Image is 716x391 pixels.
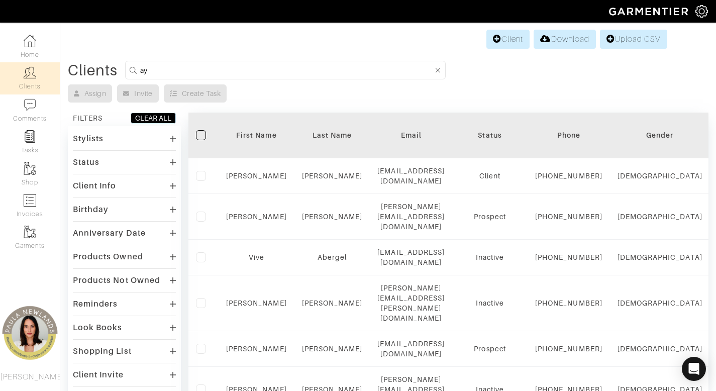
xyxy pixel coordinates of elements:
[131,113,176,124] button: CLEAR ALL
[318,253,347,261] a: Abergel
[534,30,595,49] a: Download
[73,205,109,215] div: Birthday
[600,30,667,49] a: Upload CSV
[377,130,445,140] div: Email
[73,134,104,144] div: Stylists
[24,99,36,111] img: comment-icon-a0a6a9ef722e966f86d9cbdc48e553b5cf19dbc54f86b18d962a5391bc8f6eb6.png
[73,323,123,333] div: Look Books
[377,166,445,186] div: [EMAIL_ADDRESS][DOMAIN_NAME]
[618,344,702,354] div: [DEMOGRAPHIC_DATA]
[460,212,520,222] div: Prospect
[73,346,132,356] div: Shopping List
[618,298,702,308] div: [DEMOGRAPHIC_DATA]
[618,130,702,140] div: Gender
[682,357,706,381] div: Open Intercom Messenger
[24,226,36,238] img: garments-icon-b7da505a4dc4fd61783c78ac3ca0ef83fa9d6f193b1c9dc38574b1d14d53ca28.png
[226,213,287,221] a: [PERSON_NAME]
[460,130,520,140] div: Status
[226,172,287,180] a: [PERSON_NAME]
[302,130,363,140] div: Last Name
[294,113,370,158] th: Toggle SortBy
[24,194,36,207] img: orders-icon-0abe47150d42831381b5fb84f609e132dff9fe21cb692f30cb5eec754e2cba89.png
[140,64,433,76] input: Search by name, email, phone, city, or state
[377,202,445,232] div: [PERSON_NAME][EMAIL_ADDRESS][DOMAIN_NAME]
[73,299,118,309] div: Reminders
[24,35,36,47] img: dashboard-icon-dbcd8f5a0b271acd01030246c82b418ddd0df26cd7fceb0bd07c9910d44c42f6.png
[24,66,36,79] img: clients-icon-6bae9207a08558b7cb47a8932f037763ab4055f8c8b6bfacd5dc20c3e0201464.png
[219,113,294,158] th: Toggle SortBy
[377,339,445,359] div: [EMAIL_ADDRESS][DOMAIN_NAME]
[535,130,602,140] div: Phone
[695,5,708,18] img: gear-icon-white-bd11855cb880d31180b6d7d6211b90ccbf57a29d726f0c71d8c61bd08dd39cc2.png
[302,299,363,307] a: [PERSON_NAME]
[604,3,695,20] img: garmentier-logo-header-white-b43fb05a5012e4ada735d5af1a66efaba907eab6374d6393d1fbf88cb4ef424d.png
[249,253,264,261] a: Vive
[460,252,520,262] div: Inactive
[535,344,602,354] div: [PHONE_NUMBER]
[73,370,124,380] div: Client Invite
[535,298,602,308] div: [PHONE_NUMBER]
[73,275,160,285] div: Products Not Owned
[486,30,530,49] a: Client
[460,344,520,354] div: Prospect
[73,181,117,191] div: Client Info
[24,162,36,175] img: garments-icon-b7da505a4dc4fd61783c78ac3ca0ef83fa9d6f193b1c9dc38574b1d14d53ca28.png
[618,212,702,222] div: [DEMOGRAPHIC_DATA]
[73,113,103,123] div: FILTERS
[610,113,710,158] th: Toggle SortBy
[535,212,602,222] div: [PHONE_NUMBER]
[377,247,445,267] div: [EMAIL_ADDRESS][DOMAIN_NAME]
[460,298,520,308] div: Inactive
[73,228,146,238] div: Anniversary Date
[452,113,528,158] th: Toggle SortBy
[535,252,602,262] div: [PHONE_NUMBER]
[73,157,99,167] div: Status
[535,171,602,181] div: [PHONE_NUMBER]
[226,130,287,140] div: First Name
[302,213,363,221] a: [PERSON_NAME]
[226,299,287,307] a: [PERSON_NAME]
[618,171,702,181] div: [DEMOGRAPHIC_DATA]
[24,130,36,143] img: reminder-icon-8004d30b9f0a5d33ae49ab947aed9ed385cf756f9e5892f1edd6e32f2345188e.png
[302,345,363,353] a: [PERSON_NAME]
[377,283,445,323] div: [PERSON_NAME][EMAIL_ADDRESS][PERSON_NAME][DOMAIN_NAME]
[460,171,520,181] div: Client
[73,252,143,262] div: Products Owned
[302,172,363,180] a: [PERSON_NAME]
[618,252,702,262] div: [DEMOGRAPHIC_DATA]
[226,345,287,353] a: [PERSON_NAME]
[68,65,118,75] div: Clients
[135,113,171,123] div: CLEAR ALL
